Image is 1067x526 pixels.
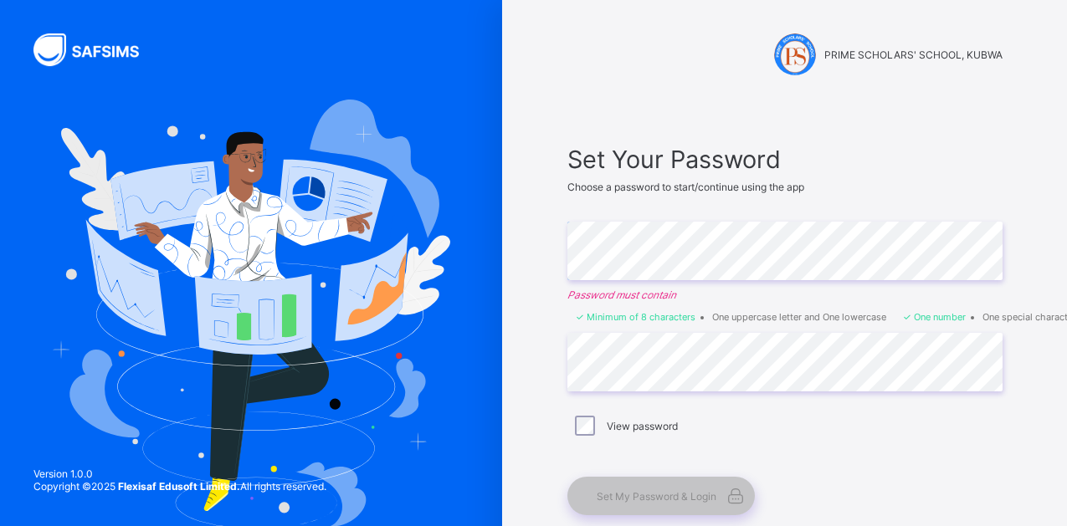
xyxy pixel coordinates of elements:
em: Password must contain [567,289,1003,301]
li: Minimum of 8 characters [576,311,695,323]
span: Version 1.0.0 [33,467,326,480]
span: PRIME SCHOLARS' SCHOOL, KUBWA [824,49,1003,61]
span: Copyright © 2025 All rights reserved. [33,480,326,493]
label: View password [607,420,678,432]
li: One uppercase letter and One lowercase [712,311,886,323]
img: SAFSIMS Logo [33,33,159,66]
span: Set My Password & Login [597,490,716,503]
span: Choose a password to start/continue using the app [567,181,804,193]
span: Set Your Password [567,145,1003,174]
img: PRIME SCHOLARS' SCHOOL, KUBWA [774,33,816,75]
li: One number [903,311,966,323]
strong: Flexisaf Edusoft Limited. [118,480,240,493]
